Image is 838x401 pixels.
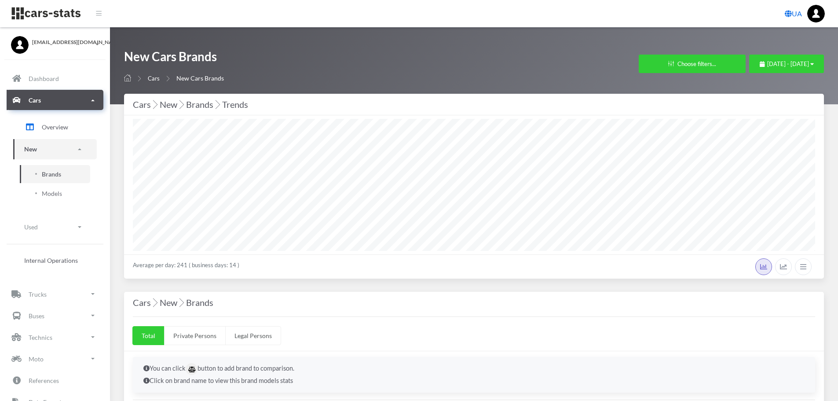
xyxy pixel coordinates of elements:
[807,5,825,22] img: ...
[32,38,99,46] span: [EMAIL_ADDRESS][DOMAIN_NAME]
[7,305,103,326] a: Buses
[20,165,90,183] a: Brands
[7,90,103,110] a: Cars
[29,73,59,84] p: Dashboard
[42,169,61,179] span: Brands
[24,221,38,232] p: Used
[767,60,809,67] span: [DATE] - [DATE]
[13,217,97,237] a: Used
[124,254,824,279] div: Average per day: 241 ( business days: 14 )
[7,370,103,390] a: References
[29,353,44,364] p: Moto
[29,95,41,106] p: Cars
[29,375,59,386] p: References
[29,289,47,300] p: Trucks
[11,7,81,20] img: navbar brand
[7,349,103,369] a: Moto
[164,326,226,345] a: Private Persons
[7,69,103,89] a: Dashboard
[133,295,815,309] h4: Cars New Brands
[781,5,805,22] a: UA
[13,116,97,138] a: Overview
[639,55,746,73] button: Choose filters...
[133,357,815,393] div: You can click button to add brand to comparison. Click on brand name to view this brand models stats
[133,97,815,111] div: Cars New Brands Trends
[176,74,224,82] span: New Cars Brands
[24,144,37,155] p: New
[20,184,90,202] a: Models
[7,284,103,304] a: Trucks
[7,327,103,347] a: Technics
[132,326,165,345] a: Total
[29,332,52,343] p: Technics
[24,256,78,265] span: Internal Operations
[148,75,160,82] a: Cars
[13,140,97,159] a: New
[11,36,99,46] a: [EMAIL_ADDRESS][DOMAIN_NAME]
[225,326,281,345] a: Legal Persons
[29,310,44,321] p: Buses
[42,122,68,132] span: Overview
[124,48,224,69] h1: New Cars Brands
[13,251,97,269] a: Internal Operations
[42,189,62,198] span: Models
[749,55,824,73] button: [DATE] - [DATE]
